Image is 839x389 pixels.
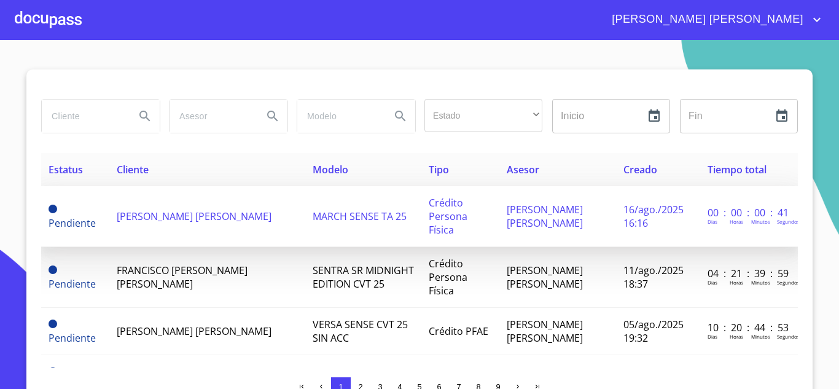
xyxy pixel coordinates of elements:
button: Search [130,101,160,131]
p: Minutos [751,279,770,286]
p: Minutos [751,333,770,340]
span: Crédito Persona Física [429,196,467,237]
p: Dias [708,279,717,286]
span: Pendiente [49,216,96,230]
span: Pendiente [49,320,57,328]
span: Tiempo total [708,163,767,176]
input: search [170,100,253,133]
span: Asesor [507,163,539,176]
p: 04 : 21 : 39 : 59 [708,267,790,280]
span: [PERSON_NAME] [PERSON_NAME] [603,10,810,29]
span: MARCH SENSE TA 25 [313,210,407,223]
p: Segundos [777,218,800,225]
span: Pendiente [49,265,57,274]
span: [PERSON_NAME] [PERSON_NAME] [117,324,271,338]
p: 00 : 00 : 00 : 41 [708,206,790,219]
button: Search [258,101,287,131]
span: 16/ago./2025 16:16 [623,203,684,230]
span: Modelo [313,163,348,176]
button: Search [386,101,415,131]
span: Estatus [49,163,83,176]
p: Horas [730,279,743,286]
span: [PERSON_NAME] [PERSON_NAME] [507,203,583,230]
p: Segundos [777,333,800,340]
span: [PERSON_NAME] [PERSON_NAME] [507,318,583,345]
p: Horas [730,218,743,225]
span: [PERSON_NAME] [PERSON_NAME] [117,210,271,223]
span: Crédito PFAE [429,324,488,338]
span: Crédito Persona Física [429,257,467,297]
span: VERSA SENSE CVT 25 SIN ACC [313,318,408,345]
p: Dias [708,333,717,340]
div: ​ [424,99,542,132]
input: search [297,100,381,133]
p: 10 : 20 : 44 : 53 [708,321,790,334]
button: account of current user [603,10,824,29]
p: Segundos [777,279,800,286]
span: Pendiente [49,205,57,213]
span: Cliente [117,163,149,176]
span: Pendiente [49,331,96,345]
span: 05/ago./2025 19:32 [623,318,684,345]
p: Horas [730,333,743,340]
span: Pendiente [49,277,96,291]
span: FRANCISCO [PERSON_NAME] [PERSON_NAME] [117,264,248,291]
span: SENTRA SR MIDNIGHT EDITION CVT 25 [313,264,414,291]
span: 11/ago./2025 18:37 [623,264,684,291]
span: Pendiente [49,367,57,375]
span: [PERSON_NAME] [PERSON_NAME] [507,264,583,291]
p: Minutos [751,218,770,225]
span: Creado [623,163,657,176]
span: Tipo [429,163,449,176]
p: Dias [708,218,717,225]
input: search [42,100,125,133]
